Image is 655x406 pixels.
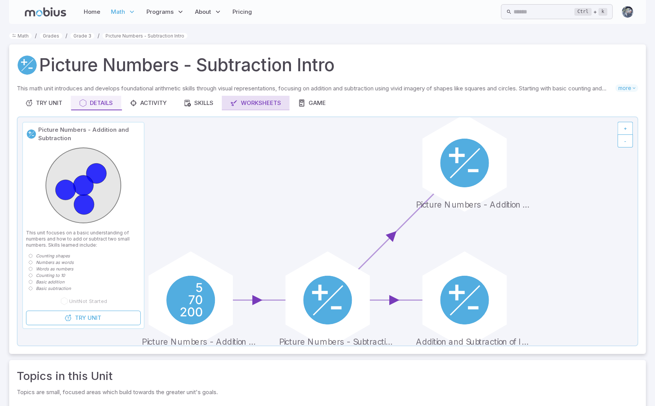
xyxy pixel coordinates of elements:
span: Programs [146,8,174,16]
a: Pricing [230,3,254,21]
div: Skills [184,99,213,107]
span: Picture Numbers - Addition Intro [142,337,255,349]
a: Home [81,3,102,21]
span: Picture Numbers - Addition and Subtraction [416,200,530,212]
button: - [618,134,633,147]
li: / [35,31,37,40]
p: Counting to 10 [36,272,65,279]
p: Basic subtraction [36,285,71,292]
h1: Picture Numbers - Subtraction Intro [39,52,335,78]
button: + [618,122,633,135]
p: Counting shapes [36,253,70,259]
span: Addition and Subtraction of Integers - 1 Digit [416,337,530,349]
a: Topics in this Unit [17,368,113,385]
div: Details [79,99,113,107]
span: Try [75,314,86,322]
span: Picture Numbers - Subtraction Intro [279,337,392,349]
li: / [98,31,99,40]
kbd: k [598,8,607,16]
a: TryUnit [26,311,141,325]
a: Picture Numbers - Subtraction Intro [102,33,187,39]
kbd: Ctrl [574,8,592,16]
p: Picture Numbers - Addition and Subtraction [38,126,141,142]
span: Unit Not Started [69,298,107,304]
p: This unit focuses on a basic understanding of numbers and how to add or subtract two small number... [26,230,141,248]
p: Numbers as words [36,259,74,266]
nav: breadcrumb [9,31,646,40]
a: Addition and Subtraction [17,55,37,75]
a: Addition and Subtraction [26,129,37,139]
div: Worksheets [230,99,281,107]
li: / [65,31,67,40]
a: Math [9,33,32,39]
p: This math unit introduces and develops foundational arithmetic skills through visual representati... [17,84,615,93]
p: Topics are small, focused areas which build towards the greater unit's goals. [17,388,638,396]
img: andrew.jpg [622,6,633,18]
a: Grade 3 [70,33,94,39]
p: Words as numbers [36,266,73,272]
span: About [195,8,211,16]
div: + [574,7,607,16]
div: Game [298,99,326,107]
a: Grades [40,33,62,39]
p: Basic addition [36,279,64,285]
span: Unit [88,314,101,322]
div: Activity [130,99,167,107]
span: Math [111,8,125,16]
div: Try Unit [25,99,62,107]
